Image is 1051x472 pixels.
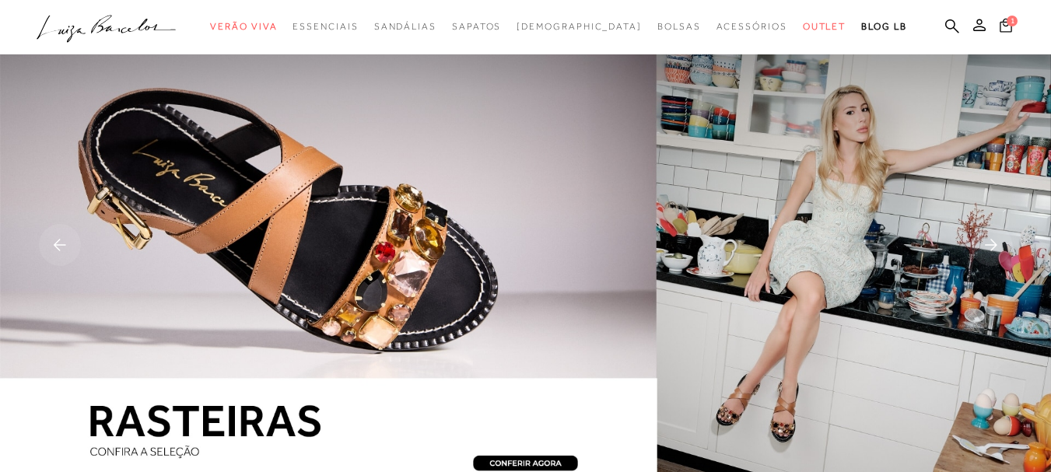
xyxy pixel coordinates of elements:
[374,12,436,41] a: categoryNavScreenReaderText
[803,12,846,41] a: categoryNavScreenReaderText
[803,21,846,32] span: Outlet
[716,21,787,32] span: Acessórios
[517,21,642,32] span: [DEMOGRAPHIC_DATA]
[716,12,787,41] a: categoryNavScreenReaderText
[452,12,501,41] a: categoryNavScreenReaderText
[293,12,358,41] a: categoryNavScreenReaderText
[210,21,277,32] span: Verão Viva
[374,21,436,32] span: Sandálias
[293,21,358,32] span: Essenciais
[452,21,501,32] span: Sapatos
[517,12,642,41] a: noSubCategoriesText
[210,12,277,41] a: categoryNavScreenReaderText
[657,21,701,32] span: Bolsas
[861,12,906,41] a: BLOG LB
[657,12,701,41] a: categoryNavScreenReaderText
[1007,16,1018,26] span: 1
[861,21,906,32] span: BLOG LB
[995,17,1017,38] button: 1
